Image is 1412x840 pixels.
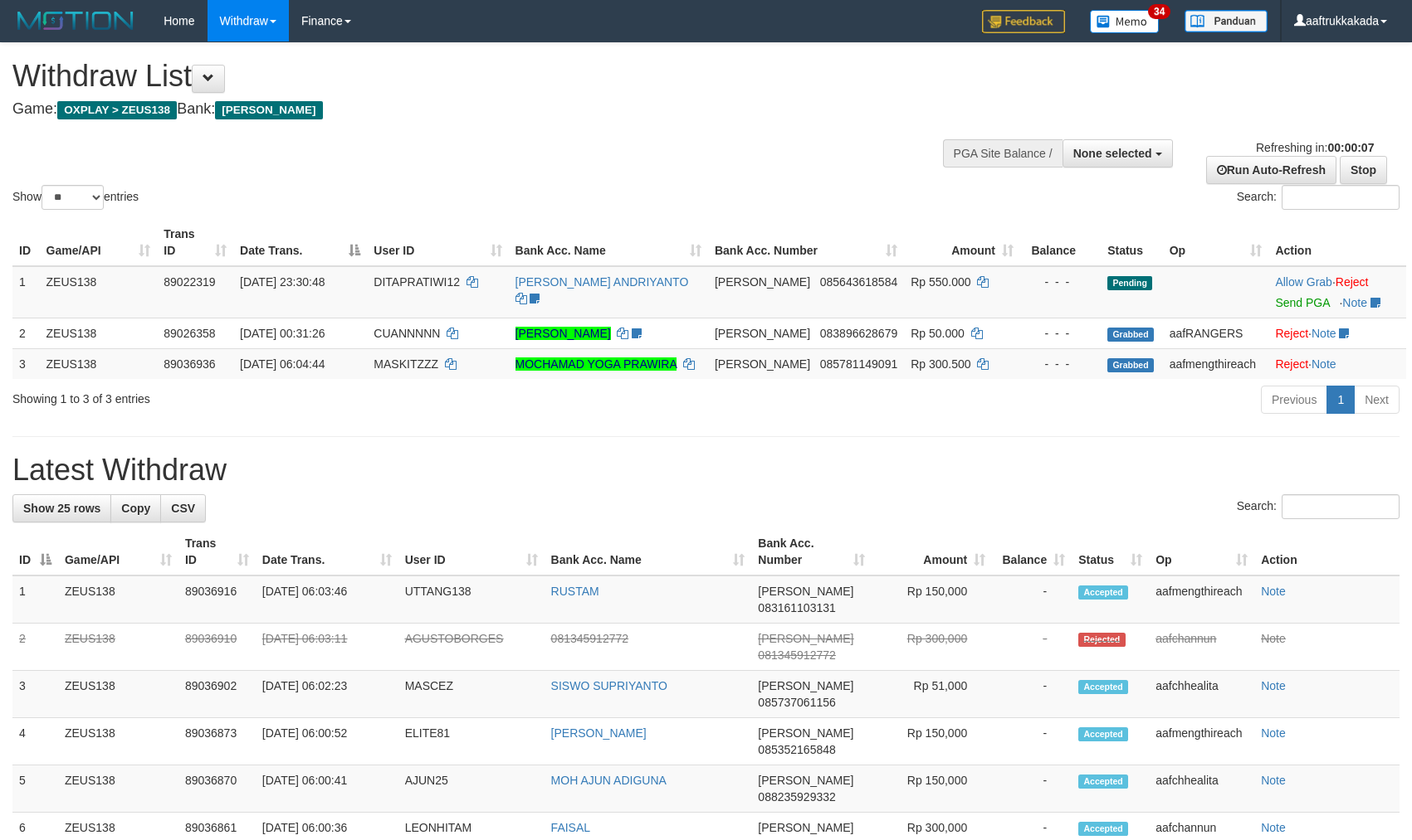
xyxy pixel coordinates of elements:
[374,327,440,340] span: CUANNNNN
[758,790,835,804] span: Copy 088235929332 to clipboard
[992,718,1072,765] td: -
[1275,296,1329,309] a: Send PGA
[1261,632,1286,645] a: Note
[551,774,667,787] a: MOH AJUN ADIGUNA
[515,275,689,289] a: [PERSON_NAME] ANDRIYANTO
[992,575,1072,624] td: -
[758,585,853,598] span: [PERSON_NAME]
[904,219,1020,266] th: Amount: activate to sort column ascending
[240,327,325,340] span: [DATE] 00:31:26
[1261,679,1286,692] a: Note
[398,671,545,718] td: MASCEZ
[164,275,215,289] span: 89022319
[171,502,195,515] span: CSV
[1078,774,1128,789] span: Accepted
[1149,671,1254,718] td: aafchhealita
[1020,219,1101,266] th: Balance
[256,624,398,671] td: [DATE] 06:03:11
[1268,318,1406,348] td: ·
[992,528,1072,575] th: Balance: activate to sort column ascending
[1149,765,1254,813] td: aafchhealita
[40,348,158,379] td: ZEUS138
[1261,726,1286,740] a: Note
[40,318,158,348] td: ZEUS138
[751,528,872,575] th: Bank Acc. Number: activate to sort column ascending
[164,327,215,340] span: 89026358
[1163,348,1269,379] td: aafmengthireach
[911,357,970,371] span: Rp 300.500
[42,185,104,210] select: Showentries
[12,624,58,671] td: 2
[110,494,161,522] a: Copy
[1107,358,1154,372] span: Grabbed
[58,765,178,813] td: ZEUS138
[58,624,178,671] td: ZEUS138
[1237,494,1400,519] label: Search:
[551,726,647,740] a: [PERSON_NAME]
[1078,585,1128,600] span: Accepted
[551,679,667,692] a: SISWO SUPRIYANTO
[715,275,810,289] span: [PERSON_NAME]
[40,266,158,318] td: ZEUS138
[1078,680,1128,694] span: Accepted
[12,348,40,379] td: 3
[1254,528,1400,575] th: Action
[1185,10,1268,32] img: panduan.png
[982,10,1065,33] img: Feedback.jpg
[57,101,177,119] span: OXPLAY > ZEUS138
[872,671,992,718] td: Rp 51,000
[1163,219,1269,266] th: Op: activate to sort column ascending
[367,219,508,266] th: User ID: activate to sort column ascending
[872,575,992,624] td: Rp 150,000
[398,528,545,575] th: User ID: activate to sort column ascending
[872,765,992,813] td: Rp 150,000
[58,575,178,624] td: ZEUS138
[820,357,897,371] span: Copy 085781149091 to clipboard
[1327,141,1374,154] strong: 00:00:07
[1261,386,1327,414] a: Previous
[1261,821,1286,834] a: Note
[758,632,853,645] span: [PERSON_NAME]
[398,718,545,765] td: ELITE81
[164,357,215,371] span: 89036936
[12,494,111,522] a: Show 25 rows
[515,357,677,371] a: MOCHAMAD YOGA PRAWIRA
[820,275,897,289] span: Copy 085643618584 to clipboard
[12,384,576,407] div: Showing 1 to 3 of 3 entries
[157,219,233,266] th: Trans ID: activate to sort column ascending
[943,139,1063,168] div: PGA Site Balance /
[1149,528,1254,575] th: Op: activate to sort column ascending
[758,696,835,709] span: Copy 085737061156 to clipboard
[1282,494,1400,519] input: Search:
[256,718,398,765] td: [DATE] 06:00:52
[1027,356,1094,372] div: - - -
[1340,156,1387,184] a: Stop
[872,528,992,575] th: Amount: activate to sort column ascending
[1282,185,1400,210] input: Search:
[1149,624,1254,671] td: aafchannun
[256,671,398,718] td: [DATE] 06:02:23
[1078,727,1128,741] span: Accepted
[551,585,599,598] a: RUSTAM
[1078,822,1128,836] span: Accepted
[911,275,970,289] span: Rp 550.000
[1261,585,1286,598] a: Note
[1268,266,1406,318] td: ·
[58,528,178,575] th: Game/API: activate to sort column ascending
[1206,156,1336,184] a: Run Auto-Refresh
[715,357,810,371] span: [PERSON_NAME]
[758,774,853,787] span: [PERSON_NAME]
[12,671,58,718] td: 3
[256,575,398,624] td: [DATE] 06:03:46
[240,357,325,371] span: [DATE] 06:04:44
[12,266,40,318] td: 1
[992,671,1072,718] td: -
[160,494,206,522] a: CSV
[992,624,1072,671] td: -
[1275,327,1308,340] a: Reject
[12,528,58,575] th: ID: activate to sort column descending
[820,327,897,340] span: Copy 083896628679 to clipboard
[1148,4,1170,19] span: 34
[233,219,367,266] th: Date Trans.: activate to sort column descending
[178,528,256,575] th: Trans ID: activate to sort column ascending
